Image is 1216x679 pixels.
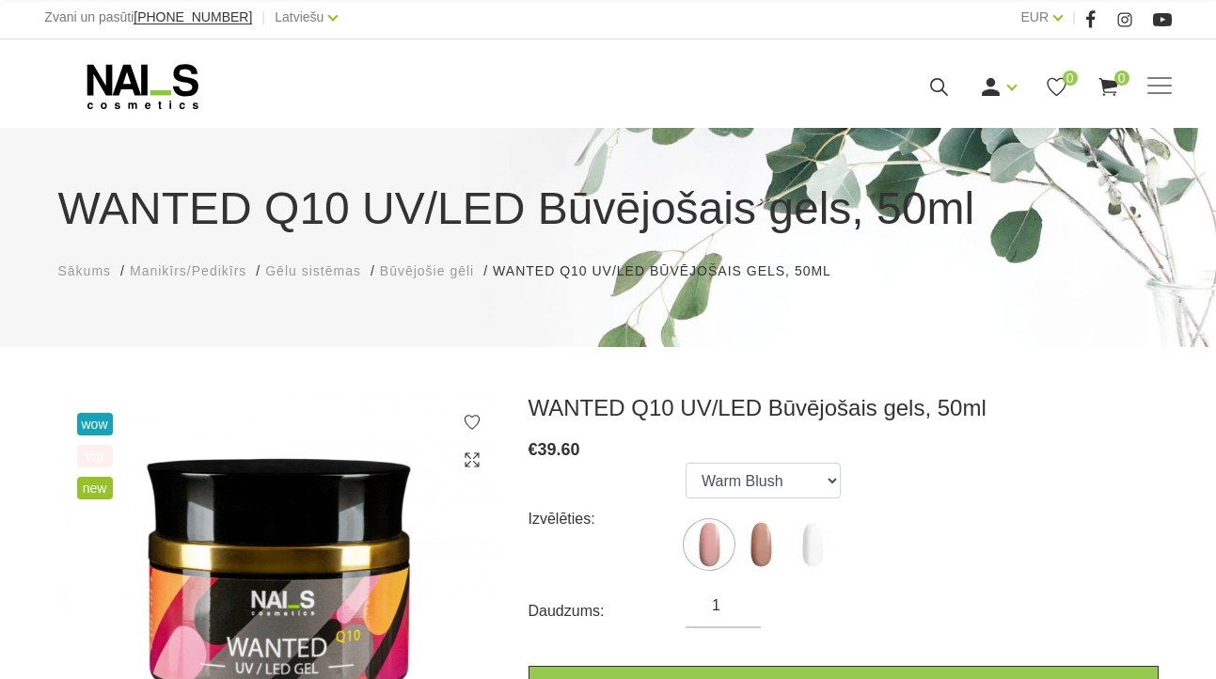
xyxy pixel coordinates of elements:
span: | [1072,6,1076,29]
span: | [261,6,265,29]
span: [PHONE_NUMBER] [134,9,252,24]
span: € [529,440,538,459]
a: Gēlu sistēmas [265,261,361,281]
span: Manikīrs/Pedikīrs [130,263,246,278]
span: Gēlu sistēmas [265,263,361,278]
span: Būvējošie gēli [380,263,474,278]
span: 0 [1063,71,1078,86]
div: Zvani un pasūti [44,6,252,29]
a: Latviešu [275,6,324,28]
div: Daudzums: [529,596,687,626]
a: 0 [1045,75,1068,99]
span: 0 [1114,71,1129,86]
img: ... [789,521,836,568]
li: WANTED Q10 UV/LED Būvējošais gels, 50ml [493,261,850,281]
a: Sākums [58,261,112,281]
h1: WANTED Q10 UV/LED Būvējošais gels, 50ml [58,175,1159,243]
img: ... [737,521,784,568]
span: 39.60 [538,440,580,459]
a: 0 [1097,75,1120,99]
h3: WANTED Q10 UV/LED Būvējošais gels, 50ml [529,394,1159,422]
a: EUR [1020,6,1049,28]
div: Izvēlēties: [529,504,687,534]
span: top [77,445,113,467]
span: new [77,477,113,499]
a: Būvējošie gēli [380,261,474,281]
span: Sākums [58,263,112,278]
span: wow [77,413,113,435]
a: [PHONE_NUMBER] [134,10,252,24]
a: Manikīrs/Pedikīrs [130,261,246,281]
img: ... [686,521,733,568]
